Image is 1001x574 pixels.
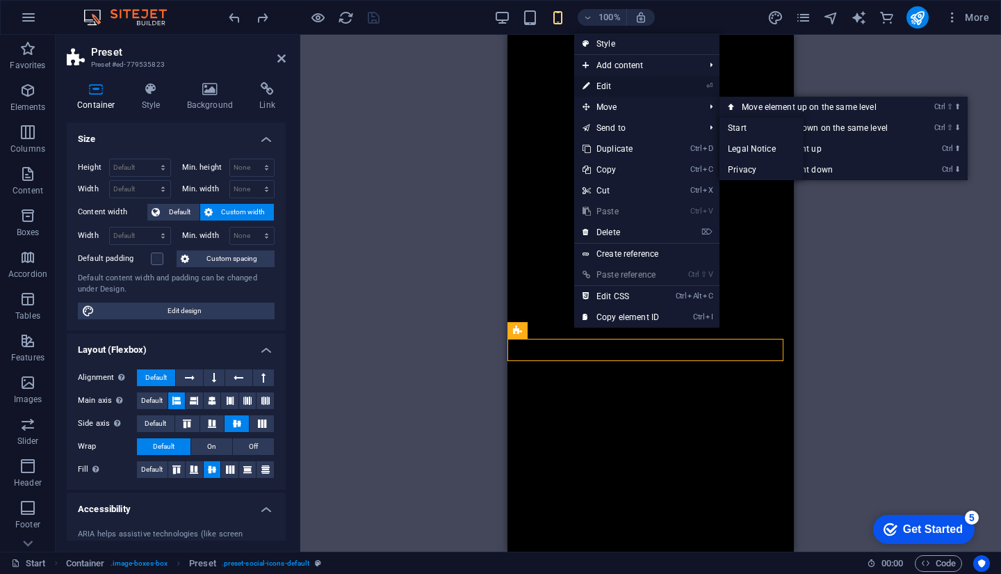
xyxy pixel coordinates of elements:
span: Click to select. Double-click to edit [189,555,216,572]
span: Default [145,415,166,432]
i: Navigator [823,10,839,26]
span: . image-boxes-box [111,555,168,572]
nav: breadcrumb [66,555,322,572]
div: Get Started 5 items remaining, 0% complete [8,7,109,36]
div: Default content width and padding can be changed under Design. [78,273,275,296]
label: Min. width [182,185,229,193]
i: ⇧ [701,270,707,279]
i: ⇧ [947,102,953,111]
i: V [703,207,713,216]
span: 00 00 [881,555,903,572]
a: Ctrl⬇Move the element down [719,159,915,180]
button: Click here to leave preview mode and continue editing [309,9,326,26]
p: Tables [15,310,40,321]
p: Features [11,352,44,363]
h4: Layout (Flexbox) [67,333,286,358]
i: Ctrl [676,292,687,301]
span: Default [141,392,163,409]
h6: 100% [599,9,621,26]
button: Edit design [78,303,275,319]
img: Editor Logo [80,9,184,26]
i: Ctrl [690,165,701,174]
p: Boxes [17,227,40,238]
button: Default [137,369,175,386]
i: ⌦ [701,228,713,237]
span: Off [249,438,258,455]
button: Code [915,555,962,572]
button: text_generator [851,9,868,26]
span: Move [574,97,699,118]
i: Ctrl [693,312,704,321]
label: Alignment [78,369,137,386]
a: Legal Notice [719,138,804,159]
div: 5 [99,3,113,17]
p: Content [13,185,43,196]
a: CtrlDDuplicate [574,138,667,159]
i: X [703,186,713,195]
i: ⇧ [947,123,953,132]
button: Custom spacing [177,250,275,267]
span: On [207,438,216,455]
a: CtrlVPaste [574,201,667,222]
a: CtrlXCut [574,180,667,201]
span: Click to select. Double-click to edit [66,555,105,572]
button: pages [795,9,812,26]
label: Content width [78,204,147,221]
h6: Session time [867,555,904,572]
i: V [708,270,713,279]
label: Side axis [78,415,137,432]
button: undo [226,9,243,26]
a: ⌦Delete [574,222,667,243]
i: Commerce [879,10,895,26]
label: Wrap [78,438,137,455]
i: ⬇ [954,165,961,174]
i: C [703,165,713,174]
label: Main axis [78,392,137,409]
a: CtrlICopy element ID [574,307,667,328]
a: Ctrl⇧⬆Move element up on the same level [719,97,915,118]
span: More [945,10,989,24]
button: Default [137,461,168,478]
button: More [940,6,995,29]
i: ⬇ [954,123,961,132]
i: On resize automatically adjust zoom level to fit chosen device. [635,11,647,24]
span: . preset-social-icons-default [222,555,310,572]
span: Default [141,461,163,478]
i: Design (Ctrl+Alt+Y) [767,10,783,26]
p: Favorites [10,60,45,71]
a: Ctrl⇧⬇Move element down on the same level [719,118,915,138]
button: commerce [879,9,895,26]
label: Min. width [182,232,229,239]
i: Alt [687,292,701,301]
p: Slider [17,436,39,447]
i: ⬆ [954,102,961,111]
span: Default [145,369,167,386]
label: Width [78,185,109,193]
label: Width [78,232,109,239]
i: Pages (Ctrl+Alt+S) [795,10,811,26]
i: Publish [909,10,925,26]
h4: Link [249,82,286,111]
span: Custom spacing [193,250,270,267]
a: Click to cancel selection. Double-click to open Pages [11,555,46,572]
i: C [703,292,713,301]
h4: Style [131,82,177,111]
button: design [767,9,784,26]
button: Default [137,438,190,455]
i: Undo: Change link (Ctrl+Z) [227,10,243,26]
a: CtrlAltCEdit CSS [574,286,667,307]
label: Default padding [78,250,151,267]
a: ⏎Edit [574,76,667,97]
i: Ctrl [934,123,945,132]
p: Footer [15,519,40,530]
h4: Background [177,82,250,111]
h3: Preset #ed-779535823 [91,58,258,71]
label: Fill [78,461,137,478]
span: Default [153,438,174,455]
i: Redo: Move elements (Ctrl+Y, ⌘+Y) [254,10,270,26]
i: Ctrl [688,270,699,279]
button: redo [254,9,270,26]
i: Ctrl [942,144,953,153]
a: Privacy [719,159,804,180]
i: ⬆ [954,144,961,153]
